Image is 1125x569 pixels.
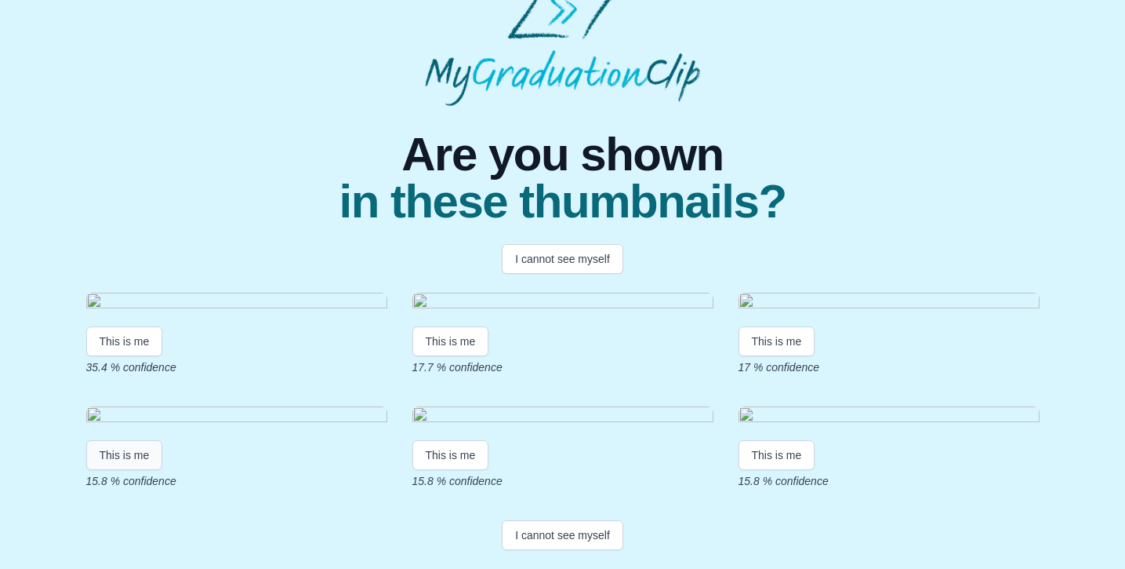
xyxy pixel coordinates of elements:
[86,293,387,314] img: 5ef5efad9b77105b45ec4126a5a6c053c30cac3f.gif
[86,440,163,470] button: This is me
[339,131,786,178] span: Are you shown
[412,359,713,375] p: 17.7 % confidence
[86,473,387,489] p: 15.8 % confidence
[739,293,1040,314] img: cb04f980a4722c5f0e06e95341b8d193104c07f8.gif
[739,473,1040,489] p: 15.8 % confidence
[739,440,815,470] button: This is me
[739,407,1040,428] img: 138634ebd6d1d47240e95d0af677daa17992e9ee.gif
[339,178,786,225] span: in these thumbnails?
[502,520,623,550] button: I cannot see myself
[86,407,387,428] img: b5e312170eddd9af7740a6a06fd2eb2b796a96b7.gif
[86,326,163,356] button: This is me
[86,359,387,375] p: 35.4 % confidence
[412,326,489,356] button: This is me
[739,359,1040,375] p: 17 % confidence
[739,326,815,356] button: This is me
[412,293,713,314] img: 91d68b4d617fec05a9df8b6048ed7b9b21d785b6.gif
[412,440,489,470] button: This is me
[412,407,713,428] img: 112765f536e9fff87bad541be5608bf2f3b7a072.gif
[412,473,713,489] p: 15.8 % confidence
[502,244,623,274] button: I cannot see myself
